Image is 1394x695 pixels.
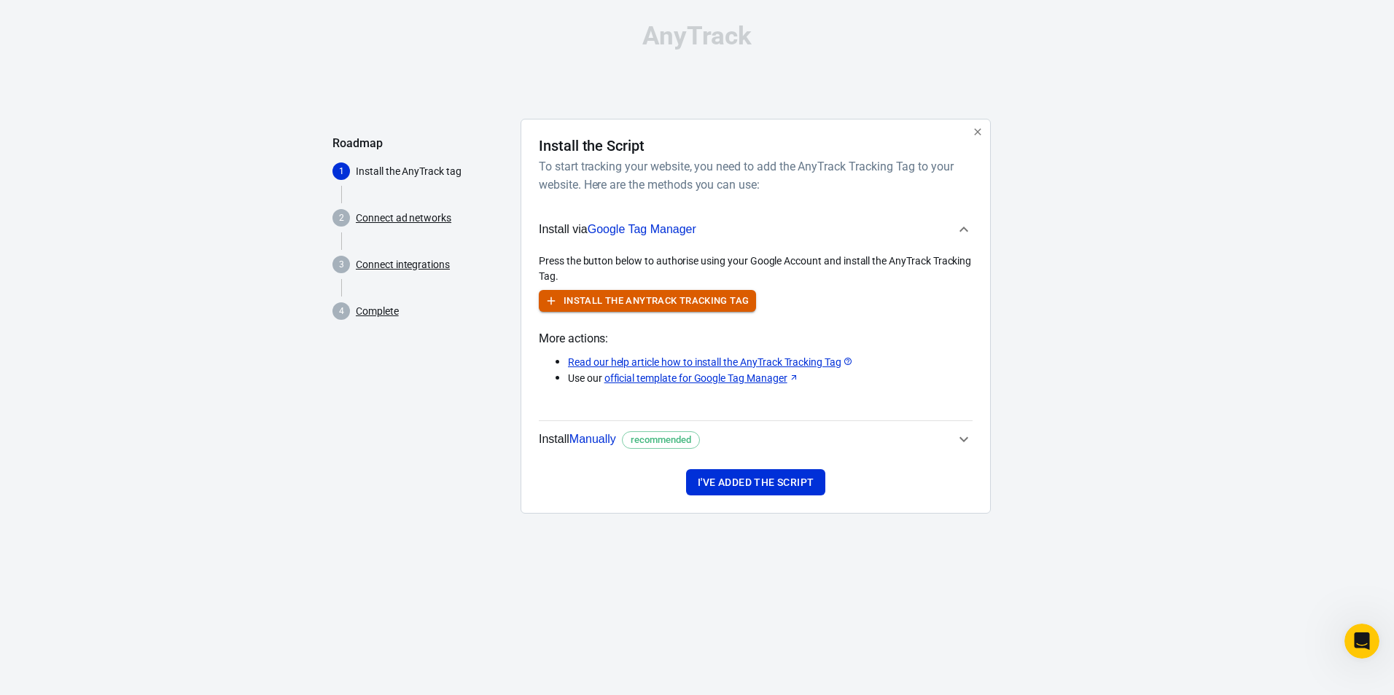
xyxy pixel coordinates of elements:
a: Connect integrations [356,257,450,272]
a: Read our help article how to install the AnyTrack Tracking Tag [568,355,853,370]
iframe: Intercom live chat [1344,624,1379,659]
a: Connect ad networks [356,211,451,226]
span: Install via [539,220,696,239]
span: Manually [569,433,616,445]
text: 4 [339,306,344,316]
h5: Roadmap [332,136,509,151]
button: Install viaGoogle Tag Manager [539,205,973,254]
button: Install the AnyTrack Tracking Tag [539,290,756,313]
text: 2 [339,213,344,223]
h4: Install the Script [539,137,645,154]
div: Press the button below to authorise using your Google Account and install the AnyTrack Tracking Tag. [539,254,973,284]
p: Install the AnyTrack tag [356,164,509,179]
span: Install [539,430,700,449]
div: AnyTrack [332,23,1062,49]
text: 1 [339,166,344,176]
p: Use our [568,371,973,386]
a: official template for Google Tag Manager [604,371,799,386]
span: Google Tag Manager [588,223,696,235]
button: InstallManuallyrecommended [539,421,973,458]
span: recommended [626,433,696,447]
a: Complete [356,304,399,319]
button: I've added the script [686,469,825,496]
h6: To start tracking your website, you need to add the AnyTrack Tracking Tag to your website. Here a... [539,157,967,194]
text: 3 [339,259,344,270]
span: More actions: [539,329,973,348]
